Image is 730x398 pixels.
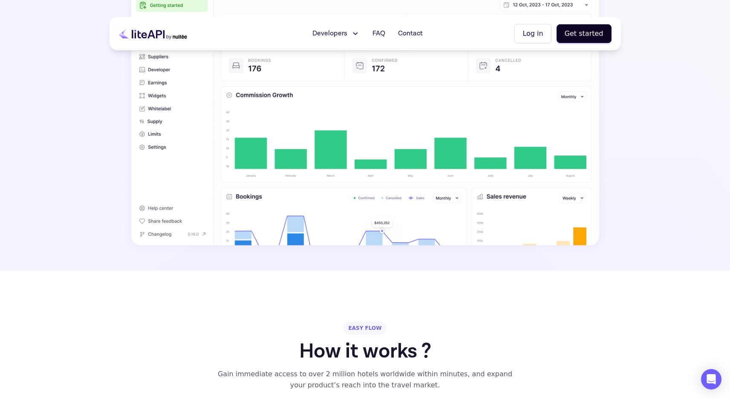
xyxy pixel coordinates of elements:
[557,24,612,43] button: Get started
[514,24,551,43] button: Log in
[701,369,721,389] div: Open Intercom Messenger
[212,369,518,391] div: Gain immediate access to over 2 million hotels worldwide within minutes, and expand your product’...
[299,341,431,362] h1: How it works ?
[393,25,428,42] a: Contact
[367,25,390,42] a: FAQ
[372,29,385,39] span: FAQ
[398,29,423,39] span: Contact
[307,25,365,42] button: Developers
[312,29,347,39] span: Developers
[343,322,387,335] div: EASY FLOW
